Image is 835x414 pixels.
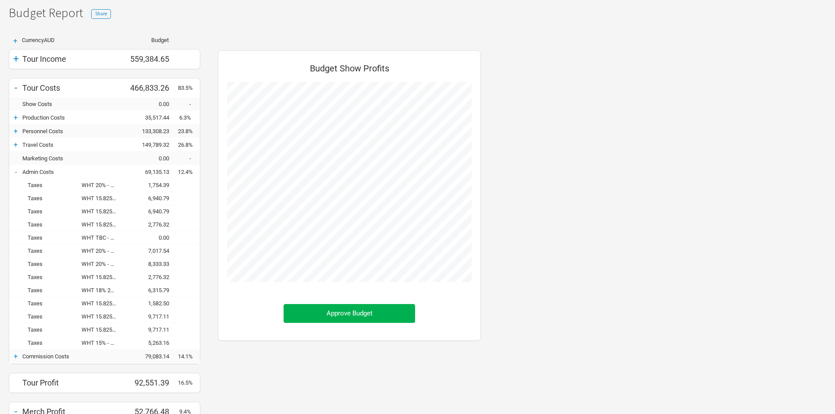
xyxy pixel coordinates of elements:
button: Share [91,9,111,19]
div: 6,315.79 [125,287,178,294]
div: WHT TBC - 11/6 Rock For People Hradec Kralove, Czech Republic [82,234,125,241]
div: WHT 18% 20/6 - Graspop Dessel, Belgium [82,287,125,294]
div: Tour Profit [22,378,125,387]
div: 16.5% [178,379,200,386]
div: WHT 20% - 12/6 Nova Rock, Austria [82,248,125,254]
div: WHT 15.825% - 27/6 Germany [82,313,125,320]
div: 0.00 [125,155,178,162]
div: Travel Costs [22,142,125,148]
div: 133,308.23 [125,128,178,134]
div: Taxes [22,182,82,188]
div: Personnel Costs [22,128,125,134]
div: 466,833.26 [125,83,178,92]
div: Taxes [22,313,82,320]
div: - [9,81,22,94]
div: Commission Costs [22,353,125,360]
div: 6,940.79 [125,195,178,202]
div: Taxes [22,195,82,202]
div: Show Costs [22,101,125,107]
h1: Budget Report [9,6,835,20]
div: 92,551.39 [125,378,178,387]
div: - [178,155,200,162]
div: 8,333.33 [125,261,178,267]
div: 7,017.54 [125,248,178,254]
div: 14.1% [178,353,200,360]
div: WHT 15.825% - 7/6 ROCK AM PARK Nürnberg, Germany [82,195,125,202]
div: WHT 15.825% - 8/6 ROCK AM RING Nürburg, Germany [82,208,125,215]
div: WHT 15.825% - 19/6 Festhalle Frankfurt, Germany [82,274,125,280]
div: Production Costs [22,114,125,121]
div: + [9,53,22,65]
div: Taxes [22,326,82,333]
div: 83.5% [178,85,200,91]
div: 6.3% [178,114,200,121]
div: Taxes [22,208,82,215]
div: 559,384.65 [125,54,178,64]
div: Tour Costs [22,83,125,92]
div: 35,517.44 [125,114,178,121]
div: - [178,101,200,107]
div: Admin Costs [22,169,125,175]
div: - [9,167,22,176]
div: + [9,352,22,361]
div: 26.8% [178,142,200,148]
div: WHT 15.825% - 10/6 Expo Plaza Hannover, Germany [82,221,125,228]
div: 79,083.14 [125,353,178,360]
div: Tour Income [22,54,125,64]
div: 6,940.79 [125,208,178,215]
div: Taxes [22,274,82,280]
div: 9,717.11 [125,313,178,320]
div: + [9,127,22,135]
div: Taxes [22,300,82,307]
div: WHT 20% - 14/6 Download. UK [82,261,125,267]
div: 69,135.13 [125,169,178,175]
div: 0.00 [125,234,178,241]
div: WHT 15.825% - 28/6 Germany [82,326,125,333]
div: WHT 15% - 29/6 Tuska Metal Fest Helsinki, Finland [82,340,125,346]
div: 1,754.39 [125,182,178,188]
div: 0.00 [125,101,178,107]
div: 23.8% [178,128,200,134]
div: 5,263.16 [125,340,178,346]
div: + [9,37,22,45]
span: Share [95,11,107,17]
div: + [9,140,22,149]
div: 2,776.32 [125,221,178,228]
div: 1,582.50 [125,300,178,307]
div: Budget Show Profits [227,60,472,82]
div: WHT 20% - 3/6 X-tra Zurich, Switzerland [82,182,125,188]
div: Marketing Costs [22,155,125,162]
div: Taxes [22,248,82,254]
div: 12.4% [178,169,200,175]
div: 149,789.32 [125,142,178,148]
div: 2,776.32 [125,274,178,280]
span: Currency AUD [22,37,55,43]
div: Budget [125,37,169,43]
div: + [9,113,22,122]
div: Taxes [22,287,82,294]
div: Taxes [22,261,82,267]
span: Approve Budget [327,309,373,317]
div: Taxes [22,221,82,228]
div: Taxes [22,234,82,241]
button: Approve Budget [284,304,415,323]
div: 9,717.11 [125,326,178,333]
div: Taxes [22,340,82,346]
div: WHT 15.825% - 23/6 Waldbühne Berlin, Germany [82,300,125,307]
